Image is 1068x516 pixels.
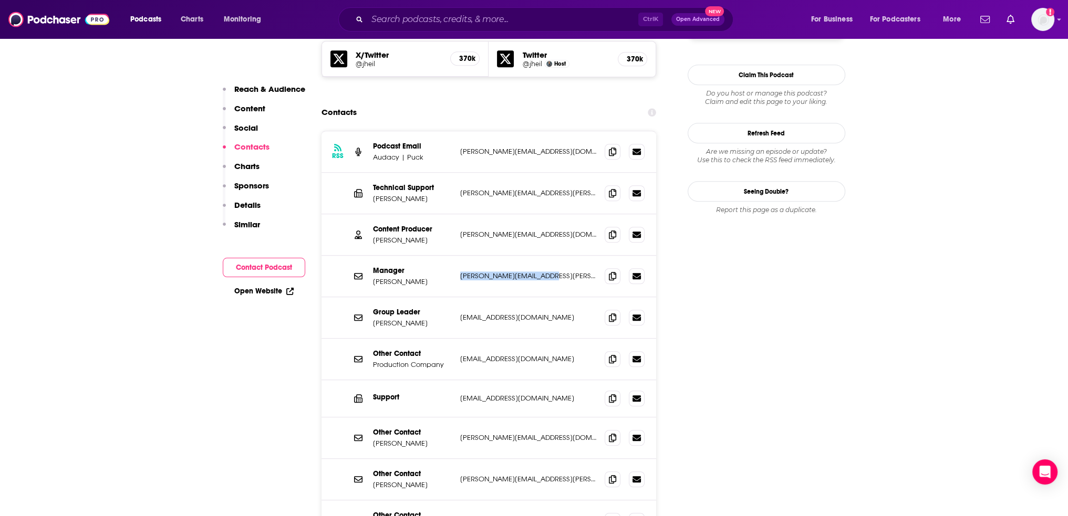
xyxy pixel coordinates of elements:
span: Open Advanced [676,17,720,22]
a: @jheil [522,60,542,68]
h5: 370k [627,55,638,64]
p: [PERSON_NAME] [373,236,452,245]
h5: X/Twitter [356,50,442,60]
button: open menu [804,11,866,28]
button: open menu [123,11,175,28]
button: Similar [223,219,260,239]
span: More [943,12,961,27]
p: Sponsors [234,181,269,191]
h2: Contacts [322,102,357,122]
p: [EMAIL_ADDRESS][DOMAIN_NAME] [460,354,597,363]
p: [PERSON_NAME][EMAIL_ADDRESS][DOMAIN_NAME] [460,230,597,239]
button: Reach & Audience [223,84,305,103]
div: Are we missing an episode or update? Use this to check the RSS feed immediately. [688,148,845,164]
button: Open AdvancedNew [671,13,724,26]
p: Contacts [234,142,269,152]
a: Show notifications dropdown [976,10,994,28]
span: Monitoring [224,12,261,27]
p: [PERSON_NAME][EMAIL_ADDRESS][DOMAIN_NAME] [460,147,597,156]
p: Manager [373,266,452,275]
svg: Add a profile image [1046,8,1054,16]
span: Ctrl K [638,13,663,26]
div: Search podcasts, credits, & more... [348,7,743,31]
div: Report this page as a duplicate. [688,206,845,214]
p: Other Contact [373,428,452,437]
button: open menu [216,11,275,28]
p: [PERSON_NAME] [373,319,452,328]
button: Details [223,200,261,219]
h5: 370k [459,54,471,63]
span: For Business [811,12,853,27]
p: Charts [234,161,260,171]
span: Podcasts [130,12,161,27]
p: Support [373,393,452,402]
p: [EMAIL_ADDRESS][DOMAIN_NAME] [460,313,597,322]
button: Social [223,123,258,142]
span: Logged in as tessvanden [1031,8,1054,31]
p: Details [234,200,261,210]
img: John Heilemann [546,61,552,67]
img: Podchaser - Follow, Share and Rate Podcasts [8,9,109,29]
p: [PERSON_NAME] [373,194,452,203]
h5: Twitter [522,50,609,60]
button: Show profile menu [1031,8,1054,31]
p: [PERSON_NAME] [373,277,452,286]
p: Content [234,103,265,113]
button: Contact Podcast [223,258,305,277]
span: For Podcasters [870,12,920,27]
button: Refresh Feed [688,123,845,143]
p: Other Contact [373,349,452,358]
p: Audacy | Puck [373,153,452,162]
a: Seeing Double? [688,181,845,202]
p: [PERSON_NAME] [373,480,452,489]
img: User Profile [1031,8,1054,31]
span: Charts [181,12,203,27]
button: Contacts [223,142,269,161]
p: Social [234,123,258,133]
p: [PERSON_NAME] [373,439,452,448]
p: [PERSON_NAME][EMAIL_ADDRESS][DOMAIN_NAME] [460,433,597,442]
p: [PERSON_NAME][EMAIL_ADDRESS][PERSON_NAME][DOMAIN_NAME] [460,271,597,280]
button: Sponsors [223,181,269,200]
p: [EMAIL_ADDRESS][DOMAIN_NAME] [460,394,597,403]
a: Show notifications dropdown [1002,10,1019,28]
p: Podcast Email [373,142,452,151]
h3: RSS [332,152,344,160]
button: Charts [223,161,260,181]
button: Claim This Podcast [688,65,845,85]
p: Similar [234,219,260,229]
input: Search podcasts, credits, & more... [367,11,638,28]
p: Content Producer [373,225,452,234]
button: open menu [936,11,974,28]
p: Technical Support [373,183,452,192]
p: [PERSON_NAME][EMAIL_ADDRESS][PERSON_NAME][DOMAIN_NAME] [460,188,597,197]
div: Claim and edit this page to your liking. [688,89,845,106]
button: open menu [863,11,936,28]
a: Open Website [234,287,294,296]
p: Other Contact [373,469,452,478]
p: Production Company [373,360,452,369]
span: Do you host or manage this podcast? [688,89,845,98]
p: [PERSON_NAME][EMAIL_ADDRESS][PERSON_NAME][DOMAIN_NAME] [460,475,597,483]
p: Group Leader [373,308,452,317]
a: Charts [174,11,210,28]
div: Open Intercom Messenger [1032,459,1057,485]
button: Content [223,103,265,123]
span: Host [554,60,566,67]
p: Reach & Audience [234,84,305,94]
span: New [705,6,724,16]
a: @jheil [356,60,442,68]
